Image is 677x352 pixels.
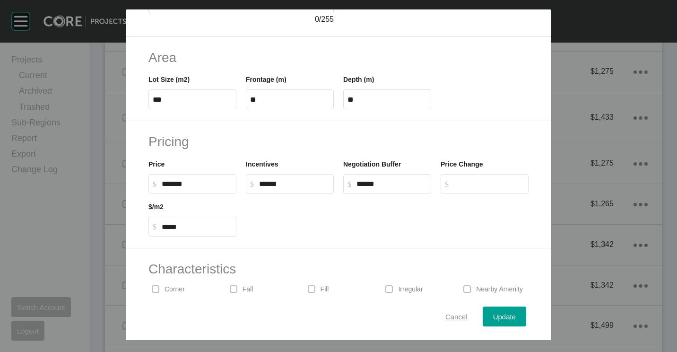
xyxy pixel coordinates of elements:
[162,180,232,188] input: $
[441,160,483,168] label: Price Change
[148,160,165,168] label: Price
[148,76,190,83] label: Lot Size (m2)
[445,180,449,188] tspan: $
[435,307,478,326] button: Cancel
[165,285,185,294] p: Corner
[347,180,351,188] tspan: $
[243,285,253,294] p: Fall
[250,180,254,188] tspan: $
[162,223,232,231] input: $
[148,203,164,211] label: $/m2
[454,180,524,188] input: $
[315,15,319,23] span: 0
[246,76,286,83] label: Frontage (m)
[483,307,526,326] button: Update
[148,48,529,67] h2: Area
[246,160,278,168] label: Incentives
[476,285,523,294] p: Nearby Amenity
[398,285,423,294] p: Irregular
[343,160,401,168] label: Negotiation Buffer
[343,76,374,83] label: Depth (m)
[321,285,329,294] p: Fill
[356,180,427,188] input: $
[493,313,516,321] span: Update
[153,180,156,188] tspan: $
[148,260,529,278] h2: Characteristics
[445,313,468,321] span: Cancel
[148,14,334,25] div: / 255
[259,180,330,188] input: $
[148,132,529,151] h2: Pricing
[153,223,156,231] tspan: $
